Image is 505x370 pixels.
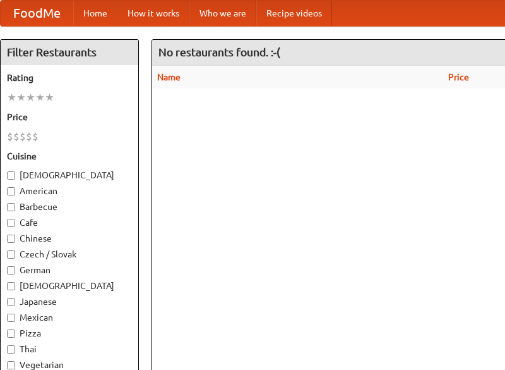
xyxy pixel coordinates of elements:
a: Name [157,72,181,82]
a: Recipe videos [256,1,332,26]
li: $ [32,130,39,144]
input: Chinese [7,235,15,243]
label: [DEMOGRAPHIC_DATA] [7,280,132,292]
input: German [7,266,15,274]
li: ★ [26,90,35,104]
input: Thai [7,345,15,354]
a: Home [73,1,117,26]
input: Vegetarian [7,361,15,369]
label: Mexican [7,311,132,324]
h5: Cuisine [7,150,132,163]
li: ★ [45,90,54,104]
label: Pizza [7,327,132,340]
input: Cafe [7,219,15,227]
label: [DEMOGRAPHIC_DATA] [7,169,132,182]
a: Who we are [189,1,256,26]
input: [DEMOGRAPHIC_DATA] [7,171,15,180]
label: Thai [7,343,132,355]
h5: Price [7,111,132,123]
input: Mexican [7,314,15,322]
input: Japanese [7,298,15,306]
input: American [7,187,15,195]
input: [DEMOGRAPHIC_DATA] [7,282,15,290]
li: ★ [16,90,26,104]
input: Pizza [7,330,15,338]
li: $ [26,130,32,144]
a: How it works [117,1,189,26]
label: Barbecue [7,200,132,213]
li: ★ [35,90,45,104]
label: American [7,185,132,197]
li: $ [7,130,13,144]
a: FoodMe [1,1,73,26]
h5: Rating [7,71,132,84]
li: $ [13,130,20,144]
ng-pluralize: No restaurants found. :-( [158,46,280,58]
li: ★ [7,90,16,104]
li: $ [20,130,26,144]
a: Price [448,72,469,82]
input: Barbecue [7,203,15,211]
label: Japanese [7,295,132,308]
label: German [7,264,132,276]
input: Czech / Slovak [7,250,15,259]
label: Cafe [7,216,132,229]
h4: Filter Restaurants [1,40,138,65]
label: Chinese [7,232,132,245]
label: Czech / Slovak [7,248,132,261]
